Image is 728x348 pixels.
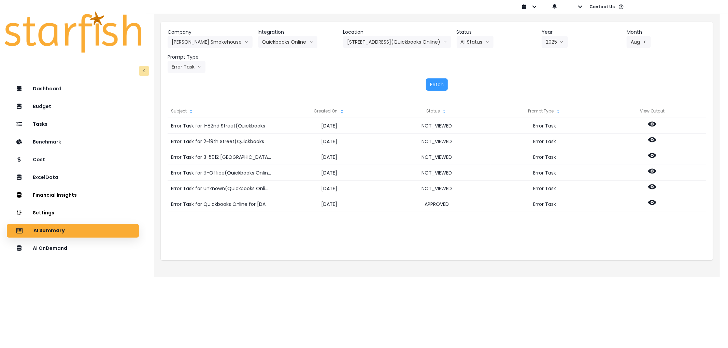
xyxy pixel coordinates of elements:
[383,118,491,134] div: NOT_VIEWED
[383,181,491,196] div: NOT_VIEWED
[443,39,447,45] svg: arrow down line
[275,165,383,181] div: [DATE]
[599,104,706,118] div: View Output
[383,149,491,165] div: NOT_VIEWED
[457,29,536,36] header: Status
[188,109,194,114] svg: sort
[542,36,568,48] button: 2025arrow down line
[33,121,47,127] p: Tasks
[275,134,383,149] div: [DATE]
[244,39,248,45] svg: arrow down line
[275,196,383,212] div: [DATE]
[7,206,139,220] button: Settings
[7,100,139,114] button: Budget
[343,36,451,48] button: [STREET_ADDRESS](Quickbooks Online)arrow down line
[168,134,275,149] div: Error Task for 2-19th Street(Quickbooks Online) for [DATE]
[197,63,201,70] svg: arrow down line
[7,188,139,202] button: Financial Insights
[168,104,275,118] div: Subject
[33,139,61,145] p: Benchmark
[542,29,621,36] header: Year
[168,196,275,212] div: Error Task for Quickbooks Online for [DATE]
[168,165,275,181] div: Error Task for 9-Office(Quickbooks Online) for [DATE]
[491,196,599,212] div: Error Task
[7,153,139,167] button: Cost
[33,157,45,163] p: Cost
[383,134,491,149] div: NOT_VIEWED
[168,181,275,196] div: Error Task for Unknown(Quickbooks Online) for [DATE]
[491,118,599,134] div: Error Task
[275,149,383,165] div: [DATE]
[426,78,448,91] button: Fetch
[491,181,599,196] div: Error Task
[168,29,253,36] header: Company
[343,29,451,36] header: Location
[168,61,205,73] button: Error Taskarrow down line
[7,224,139,238] button: AI Summary
[275,118,383,134] div: [DATE]
[258,36,317,48] button: Quickbooks Onlinearrow down line
[457,36,494,48] button: All Statusarrow down line
[339,109,345,114] svg: sort
[168,149,275,165] div: Error Task for 3-5012 [GEOGRAPHIC_DATA](Quickbooks Online) for [DATE]
[383,165,491,181] div: NOT_VIEWED
[168,36,253,48] button: [PERSON_NAME] Smokehousearrow down line
[627,36,651,48] button: Augarrow left line
[7,242,139,255] button: AI OnDemand
[491,134,599,149] div: Error Task
[627,29,706,36] header: Month
[7,118,139,131] button: Tasks
[491,104,599,118] div: Prompt Type
[383,196,491,212] div: APPROVED
[556,109,561,114] svg: sort
[560,39,564,45] svg: arrow down line
[275,181,383,196] div: [DATE]
[168,118,275,134] div: Error Task for 1-82nd Street(Quickbooks Online) for [DATE]
[7,135,139,149] button: Benchmark
[7,82,139,96] button: Dashboard
[275,104,383,118] div: Created On
[33,245,67,251] p: AI OnDemand
[485,39,489,45] svg: arrow down line
[491,165,599,181] div: Error Task
[7,171,139,184] button: ExcelData
[33,104,51,109] p: Budget
[309,39,313,45] svg: arrow down line
[168,54,253,61] header: Prompt Type
[258,29,338,36] header: Integration
[491,149,599,165] div: Error Task
[442,109,447,114] svg: sort
[643,39,647,45] svg: arrow left line
[383,104,491,118] div: Status
[33,86,61,92] p: Dashboard
[33,175,58,180] p: ExcelData
[33,228,65,234] p: AI Summary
